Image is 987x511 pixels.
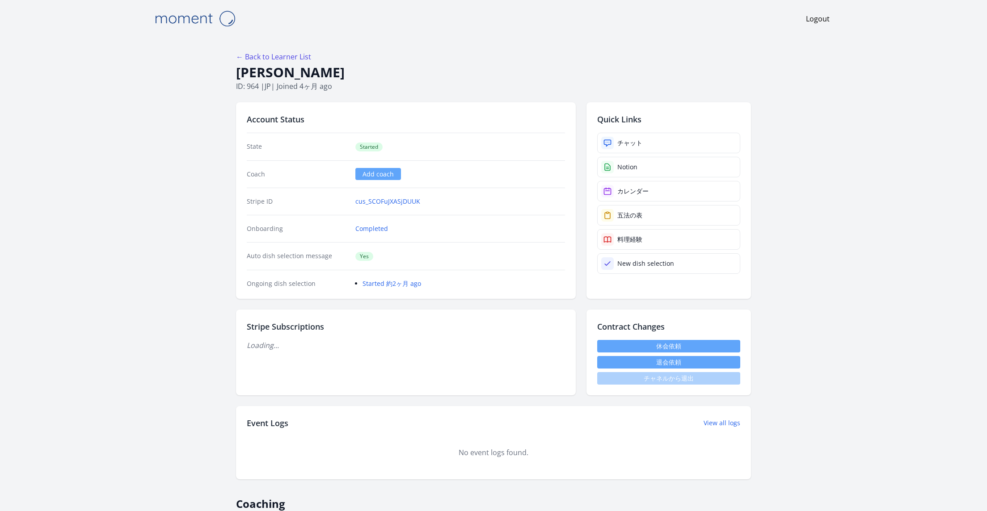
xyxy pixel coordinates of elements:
[247,320,565,333] h2: Stripe Subscriptions
[247,417,288,429] h2: Event Logs
[355,142,383,151] span: Started
[363,279,421,288] a: Started 約2ヶ月 ago
[236,490,751,511] h2: Coaching
[597,253,740,274] a: New dish selection
[597,181,740,201] a: カレンダー
[597,320,740,333] h2: Contract Changes
[617,235,642,244] div: 料理経験
[236,64,751,81] h1: [PERSON_NAME]
[247,113,565,126] h2: Account Status
[597,157,740,177] a: Notion
[597,133,740,153] a: チャット
[617,163,637,172] div: Notion
[247,447,740,458] div: No event logs found.
[806,13,830,24] a: Logout
[617,211,642,220] div: 五法の表
[247,170,348,179] dt: Coach
[236,81,751,92] p: ID: 964 | | Joined 4ヶ月 ago
[597,113,740,126] h2: Quick Links
[150,7,240,30] img: Moment
[355,168,401,180] a: Add coach
[355,252,373,261] span: Yes
[597,229,740,250] a: 料理経験
[247,142,348,151] dt: State
[617,259,674,268] div: New dish selection
[355,197,420,206] a: cus_SCOFuJXASjDUUK
[247,224,348,233] dt: Onboarding
[597,205,740,226] a: 五法の表
[355,224,388,233] a: Completed
[617,138,642,147] div: チャット
[236,52,311,62] a: ← Back to Learner List
[247,340,565,351] p: Loading...
[617,187,649,196] div: カレンダー
[247,279,348,288] dt: Ongoing dish selection
[247,197,348,206] dt: Stripe ID
[704,419,740,427] a: View all logs
[597,356,740,369] button: 退会依頼
[247,251,348,261] dt: Auto dish selection message
[597,372,740,385] span: チャネルから退出
[597,340,740,352] a: 休会依頼
[265,81,271,91] span: jp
